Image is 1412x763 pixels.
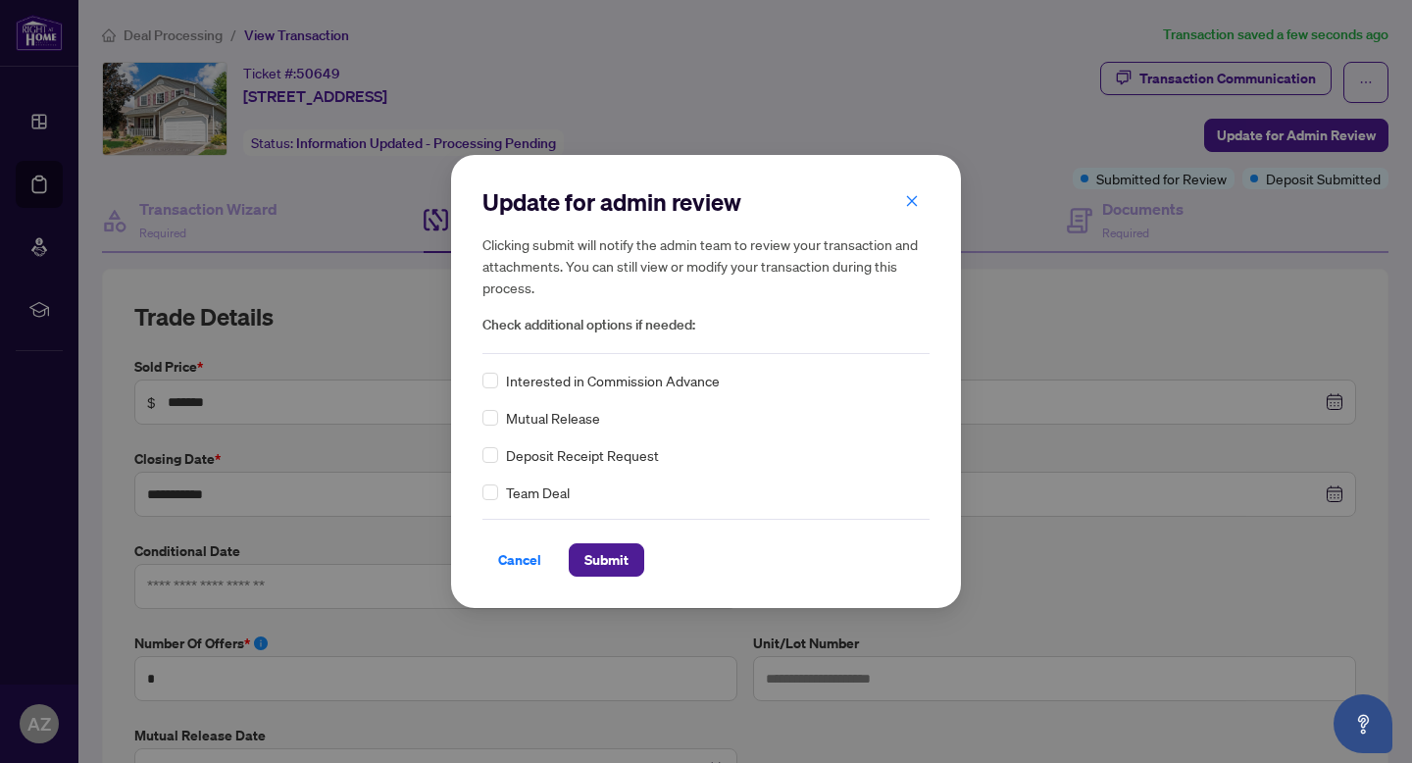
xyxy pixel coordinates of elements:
span: Cancel [498,544,541,576]
span: close [905,194,919,208]
button: Open asap [1334,694,1392,753]
span: Deposit Receipt Request [506,444,659,466]
span: Interested in Commission Advance [506,370,720,391]
h2: Update for admin review [482,186,930,218]
span: Submit [584,544,629,576]
span: Mutual Release [506,407,600,429]
button: Submit [569,543,644,577]
span: Team Deal [506,482,570,503]
h5: Clicking submit will notify the admin team to review your transaction and attachments. You can st... [482,233,930,298]
button: Cancel [482,543,557,577]
span: Check additional options if needed: [482,314,930,336]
